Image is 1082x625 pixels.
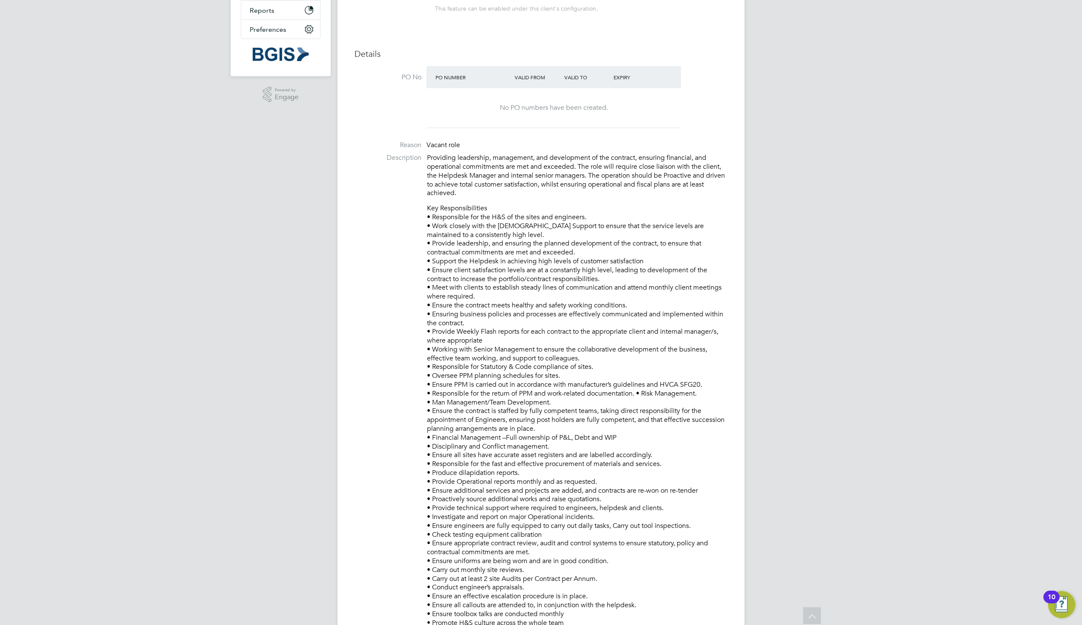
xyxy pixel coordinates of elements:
div: This feature can be enabled under this client's configuration. [435,3,598,12]
div: Valid From [513,70,562,85]
span: Engage [275,94,298,101]
label: Description [354,153,421,162]
button: Preferences [241,20,320,39]
h3: Details [354,48,728,59]
a: Go to home page [241,47,321,61]
button: Reports [241,1,320,20]
div: No PO numbers have been created. [435,103,672,112]
div: 10 [1048,597,1055,608]
div: Expiry [611,70,661,85]
button: Open Resource Center, 10 new notifications [1048,591,1075,618]
label: PO No [354,73,421,82]
label: Reason [354,141,421,150]
span: Vacant role [427,141,460,149]
div: Valid To [562,70,612,85]
p: Providing leadership, management, and development of the contract, ensuring financial, and operat... [427,153,728,198]
span: Powered by [275,86,298,94]
div: PO Number [433,70,513,85]
span: Preferences [250,25,286,33]
img: bgis-logo-retina.png [253,47,309,61]
span: Reports [250,6,274,14]
a: Powered byEngage [263,86,299,103]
